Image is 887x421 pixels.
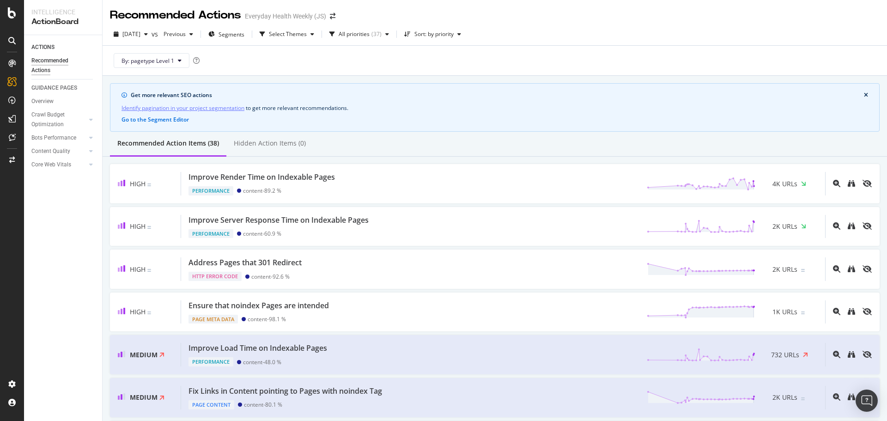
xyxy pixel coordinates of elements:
[122,30,140,38] span: 2025 Aug. 21st
[771,350,799,360] span: 732 URLs
[848,308,855,315] div: binoculars
[31,97,54,106] div: Overview
[772,222,797,231] span: 2K URLs
[160,30,186,38] span: Previous
[160,27,197,42] button: Previous
[801,397,805,400] img: Equal
[848,265,855,273] div: binoculars
[188,172,335,183] div: Improve Render Time on Indexable Pages
[188,272,242,281] div: HTTP Error Code
[848,265,855,274] a: binoculars
[31,17,95,27] div: ActionBoard
[122,116,189,123] button: Go to the Segment Editor
[848,350,855,359] a: binoculars
[863,265,872,273] div: eye-slash
[244,401,282,408] div: content - 80.1 %
[863,180,872,187] div: eye-slash
[188,400,234,409] div: Page Content
[848,222,855,231] a: binoculars
[31,146,86,156] a: Content Quality
[188,315,238,324] div: Page Meta Data
[401,27,465,42] button: Sort: by priority
[31,133,86,143] a: Bots Performance
[245,12,326,21] div: Everyday Health Weekly (JS)
[371,31,382,37] div: ( 37 )
[130,222,146,231] span: High
[31,56,87,75] div: Recommended Actions
[130,307,146,316] span: High
[31,160,71,170] div: Core Web Vitals
[31,83,77,93] div: GUIDANCE PAGES
[114,53,189,68] button: By: pagetype Level 1
[330,13,335,19] div: arrow-right-arrow-left
[188,215,369,226] div: Improve Server Response Time on Indexable Pages
[130,393,158,402] span: Medium
[117,139,219,148] div: Recommended Action Items (38)
[31,160,86,170] a: Core Web Vitals
[243,187,281,194] div: content - 89.2 %
[31,43,96,52] a: ACTIONS
[833,393,840,401] div: magnifying-glass-plus
[31,110,80,129] div: Crawl Budget Optimization
[130,265,146,274] span: High
[110,27,152,42] button: [DATE]
[122,103,868,113] div: to get more relevant recommendations .
[31,97,96,106] a: Overview
[256,27,318,42] button: Select Themes
[248,316,286,323] div: content - 98.1 %
[326,27,393,42] button: All priorities(37)
[772,265,797,274] span: 2K URLs
[234,139,306,148] div: Hidden Action Items (0)
[147,183,151,186] img: Equal
[833,351,840,358] div: magnifying-glass-plus
[205,27,248,42] button: Segments
[31,146,70,156] div: Content Quality
[863,351,872,358] div: eye-slash
[110,83,880,132] div: info banner
[188,357,233,366] div: Performance
[31,7,95,17] div: Intelligence
[772,307,797,317] span: 1K URLs
[122,57,174,65] span: By: pagetype Level 1
[269,31,307,37] div: Select Themes
[772,393,797,402] span: 2K URLs
[188,257,302,268] div: Address Pages that 301 Redirect
[130,179,146,188] span: High
[147,269,151,272] img: Equal
[188,386,382,397] div: Fix Links in Content pointing to Pages with noindex Tag
[772,179,797,189] span: 4K URLs
[31,56,96,75] a: Recommended Actions
[848,307,855,316] a: binoculars
[848,351,855,358] div: binoculars
[219,31,244,38] span: Segments
[414,31,454,37] div: Sort: by priority
[131,91,864,99] div: Get more relevant SEO actions
[31,43,55,52] div: ACTIONS
[31,110,86,129] a: Crawl Budget Optimization
[833,180,840,187] div: magnifying-glass-plus
[856,390,878,412] div: Open Intercom Messenger
[130,350,158,359] span: Medium
[110,7,241,23] div: Recommended Actions
[848,179,855,188] a: binoculars
[188,300,329,311] div: Ensure that noindex Pages are intended
[339,31,370,37] div: All priorities
[848,180,855,187] div: binoculars
[243,230,281,237] div: content - 60.9 %
[862,90,870,100] button: close banner
[833,265,840,273] div: magnifying-glass-plus
[31,83,96,93] a: GUIDANCE PAGES
[863,222,872,230] div: eye-slash
[147,311,151,314] img: Equal
[801,269,805,272] img: Equal
[848,393,855,402] a: binoculars
[801,311,805,314] img: Equal
[833,308,840,315] div: magnifying-glass-plus
[147,226,151,229] img: Equal
[152,30,160,39] span: vs
[243,359,281,366] div: content - 48.0 %
[833,222,840,230] div: magnifying-glass-plus
[251,273,290,280] div: content - 92.6 %
[863,308,872,315] div: eye-slash
[188,229,233,238] div: Performance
